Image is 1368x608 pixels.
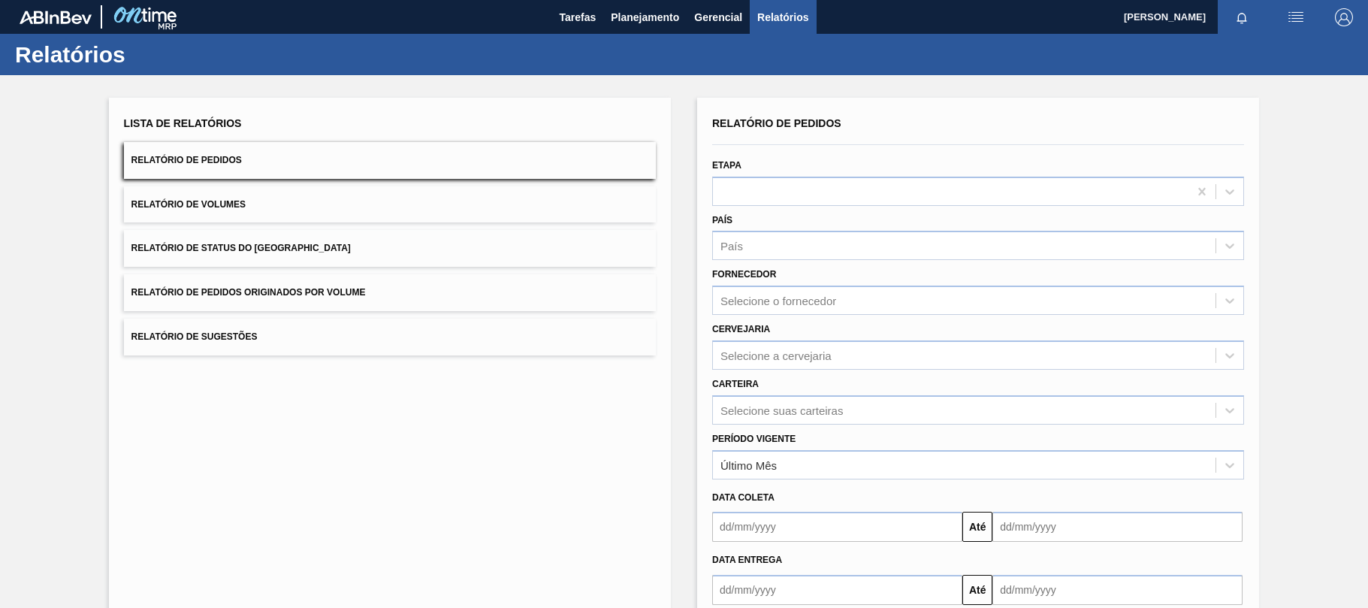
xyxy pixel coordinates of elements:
input: dd/mm/yyyy [712,512,962,542]
label: Carteira [712,379,759,389]
h1: Relatórios [15,46,282,63]
label: Fornecedor [712,269,776,280]
label: Etapa [712,160,741,171]
span: Gerencial [694,8,742,26]
span: Relatório de Pedidos [131,155,242,165]
span: Tarefas [559,8,596,26]
button: Até [962,575,992,605]
button: Notificações [1218,7,1266,28]
div: Selecione suas carteiras [720,404,843,416]
span: Relatório de Sugestões [131,331,258,342]
button: Relatório de Pedidos Originados por Volume [124,274,656,311]
div: Selecione a cervejaria [720,349,832,361]
span: Lista de Relatórios [124,117,242,129]
span: Relatório de Pedidos Originados por Volume [131,287,366,298]
span: Data coleta [712,492,775,503]
button: Relatório de Pedidos [124,142,656,179]
span: Relatório de Pedidos [712,117,841,129]
button: Até [962,512,992,542]
div: Selecione o fornecedor [720,295,836,307]
img: Logout [1335,8,1353,26]
span: Planejamento [611,8,679,26]
button: Relatório de Status do [GEOGRAPHIC_DATA] [124,230,656,267]
label: País [712,215,732,225]
input: dd/mm/yyyy [992,512,1243,542]
img: userActions [1287,8,1305,26]
span: Relatório de Status do [GEOGRAPHIC_DATA] [131,243,351,253]
div: País [720,240,743,253]
button: Relatório de Volumes [124,186,656,223]
span: Relatórios [757,8,808,26]
span: Data Entrega [712,555,782,565]
div: Último Mês [720,458,777,471]
button: Relatório de Sugestões [124,319,656,355]
input: dd/mm/yyyy [992,575,1243,605]
input: dd/mm/yyyy [712,575,962,605]
span: Relatório de Volumes [131,199,246,210]
label: Cervejaria [712,324,770,334]
label: Período Vigente [712,434,796,444]
img: TNhmsLtSVTkK8tSr43FrP2fwEKptu5GPRR3wAAAABJRU5ErkJggg== [20,11,92,24]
